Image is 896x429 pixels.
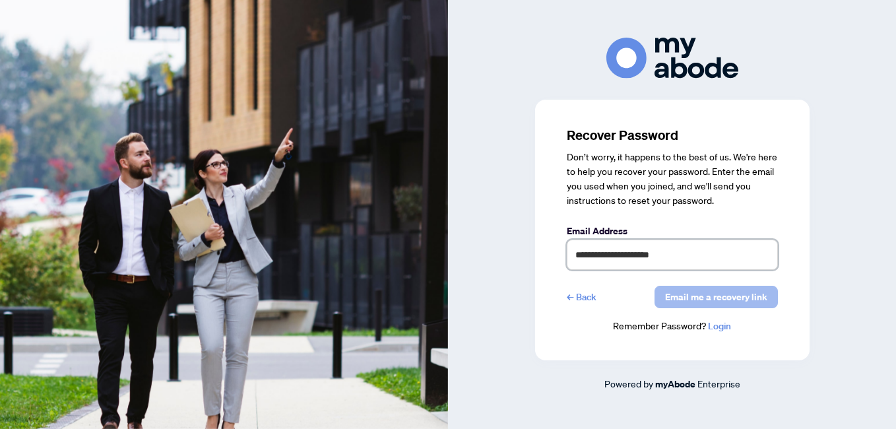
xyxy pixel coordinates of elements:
[567,126,778,145] h3: Recover Password
[604,378,653,389] span: Powered by
[567,224,778,238] label: Email Address
[567,150,778,208] div: Don’t worry, it happens to the best of us. We're here to help you recover your password. Enter th...
[697,378,740,389] span: Enterprise
[567,319,778,334] div: Remember Password?
[708,320,731,332] a: Login
[567,290,573,304] span: ←
[655,377,695,391] a: myAbode
[567,286,596,308] a: ←Back
[606,38,738,78] img: ma-logo
[665,286,767,308] span: Email me a recovery link
[655,286,778,308] button: Email me a recovery link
